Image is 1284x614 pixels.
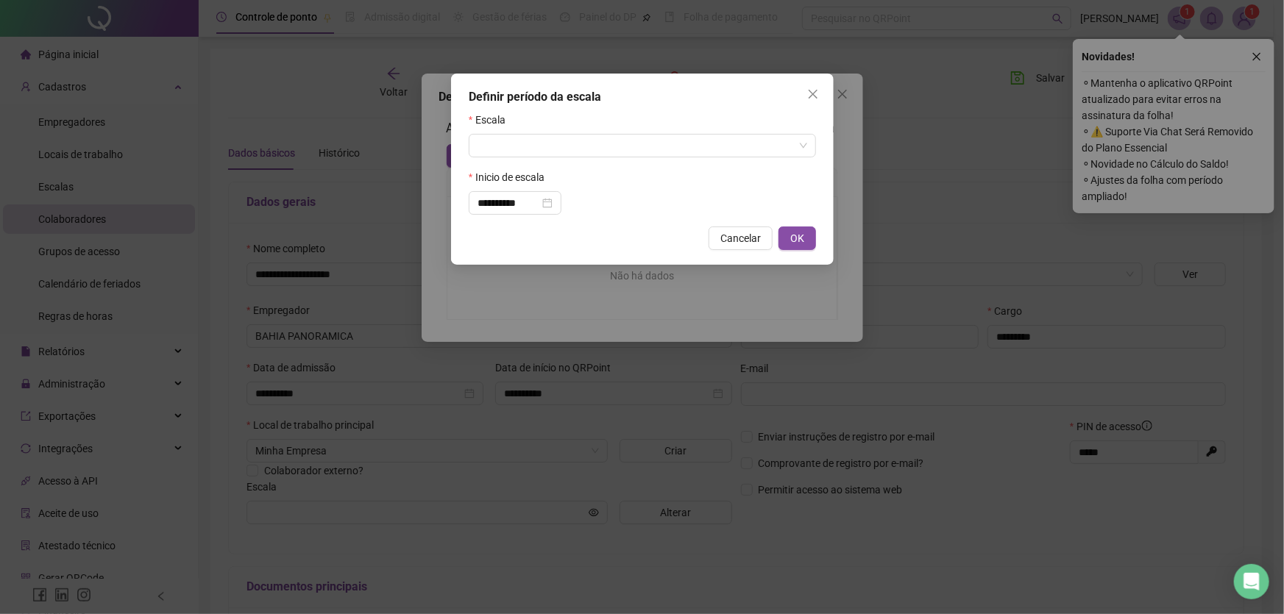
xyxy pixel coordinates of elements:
span: OK [790,230,804,246]
label: Escala [469,112,515,128]
span: close [807,88,819,100]
label: Inicio de escala [469,169,554,185]
span: Cancelar [720,230,761,246]
button: Cancelar [709,226,773,250]
div: Definir período da escala [469,88,816,106]
button: Close [801,82,825,106]
button: OK [778,226,816,250]
div: Open Intercom Messenger [1234,564,1269,599]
